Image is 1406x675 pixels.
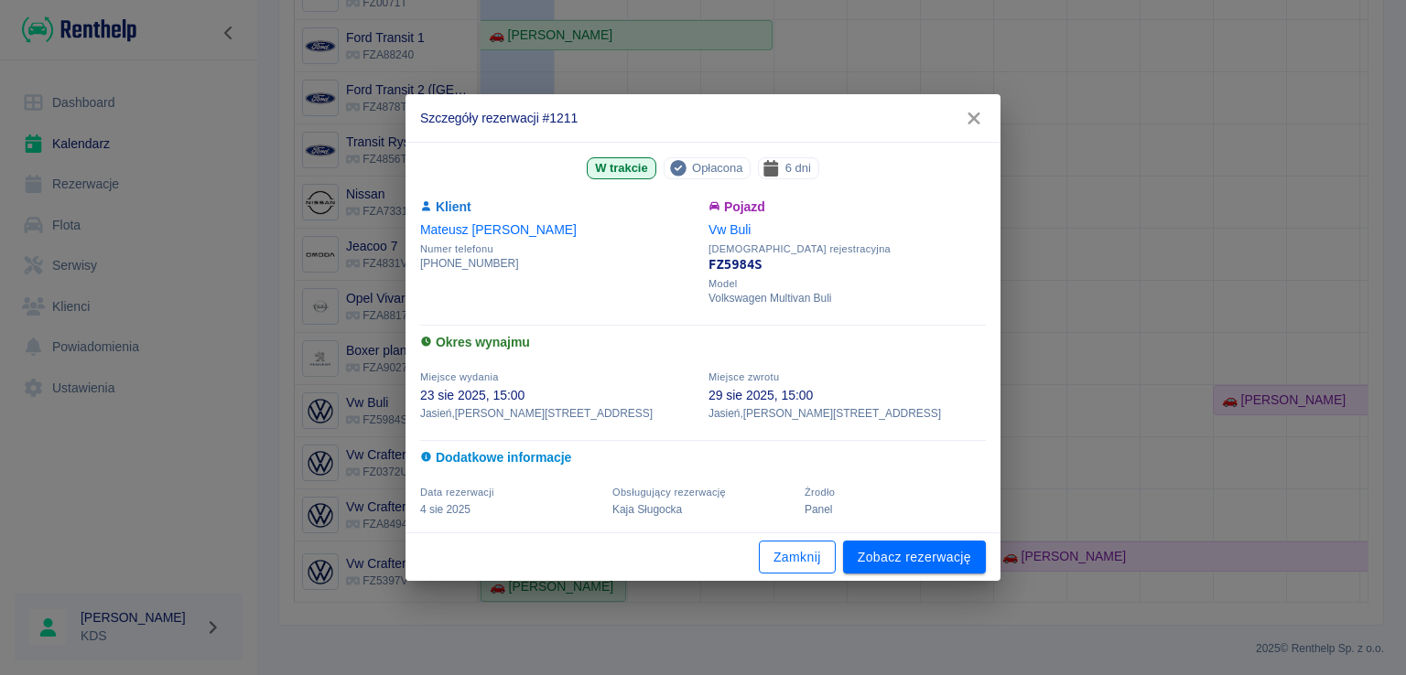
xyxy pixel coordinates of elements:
[420,405,698,422] p: Jasień , [PERSON_NAME][STREET_ADDRESS]
[805,501,986,518] p: Panel
[420,487,494,498] span: Data rezerwacji
[708,371,779,382] span: Miejsce zwrotu
[612,487,726,498] span: Obsługujący rezerwację
[805,487,835,498] span: Żrodło
[708,405,986,422] p: Jasień , [PERSON_NAME][STREET_ADDRESS]
[708,278,986,290] span: Model
[778,158,818,177] span: 6 dni
[685,158,750,177] span: Opłacona
[420,501,601,518] p: 4 sie 2025
[612,501,794,518] p: Kaja Sługocka
[708,243,986,255] span: [DEMOGRAPHIC_DATA] rejestracyjna
[420,371,499,382] span: Miejsce wydania
[420,255,698,272] p: [PHONE_NUMBER]
[708,290,986,306] p: Volkswagen Multivan Buli
[420,198,698,217] h6: Klient
[759,541,836,574] button: Zamknij
[843,541,986,574] a: Zobacz rezerwację
[420,386,698,405] p: 23 sie 2025, 15:00
[406,94,1000,142] h2: Szczegóły rezerwacji #1211
[420,243,698,255] span: Numer telefonu
[708,198,986,217] h6: Pojazd
[708,386,986,405] p: 29 sie 2025, 15:00
[420,333,986,352] h6: Okres wynajmu
[708,222,751,237] a: Vw Buli
[588,158,654,177] span: W trakcie
[420,222,577,237] a: Mateusz [PERSON_NAME]
[420,448,986,467] h6: Dodatkowe informacje
[708,255,986,274] p: FZ5984S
